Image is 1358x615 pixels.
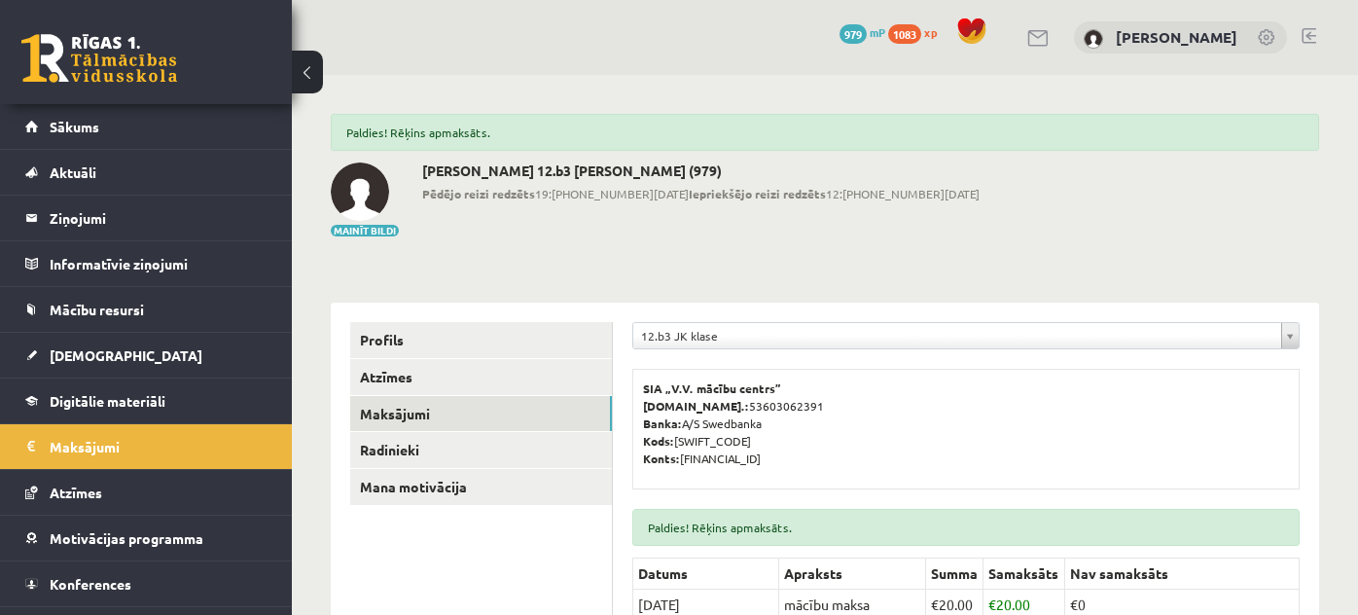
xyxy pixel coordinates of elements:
[331,114,1319,151] div: Paldies! Rēķins apmaksāts.
[924,24,937,40] span: xp
[50,392,165,410] span: Digitālie materiāli
[25,333,268,378] a: [DEMOGRAPHIC_DATA]
[632,509,1300,546] div: Paldies! Rēķins apmaksāts.
[888,24,947,40] a: 1083 xp
[643,380,782,396] b: SIA „V.V. mācību centrs”
[643,433,674,449] b: Kods:
[422,163,980,179] h2: [PERSON_NAME] 12.b3 [PERSON_NAME] (979)
[1064,559,1299,590] th: Nav samaksāts
[25,287,268,332] a: Mācību resursi
[331,225,399,236] button: Mainīt bildi
[840,24,867,44] span: 979
[50,484,102,501] span: Atzīmes
[988,596,996,613] span: €
[50,529,203,547] span: Motivācijas programma
[50,346,202,364] span: [DEMOGRAPHIC_DATA]
[643,398,749,414] b: [DOMAIN_NAME].:
[50,424,268,469] legend: Maksājumi
[25,516,268,561] a: Motivācijas programma
[50,575,131,593] span: Konferences
[840,24,885,40] a: 979 mP
[25,150,268,195] a: Aktuāli
[350,396,612,432] a: Maksājumi
[350,359,612,395] a: Atzīmes
[643,451,680,466] b: Konts:
[25,241,268,286] a: Informatīvie ziņojumi
[25,424,268,469] a: Maksājumi
[50,118,99,135] span: Sākums
[25,561,268,606] a: Konferences
[422,185,980,202] span: 19:[PHONE_NUMBER][DATE] 12:[PHONE_NUMBER][DATE]
[1084,29,1103,49] img: Gregors Pauliņš
[350,432,612,468] a: Radinieki
[331,163,389,221] img: Gregors Pauliņš
[25,196,268,240] a: Ziņojumi
[422,186,535,201] b: Pēdējo reizi redzēts
[50,163,96,181] span: Aktuāli
[633,559,779,590] th: Datums
[633,323,1299,348] a: 12.b3 JK klase
[50,241,268,286] legend: Informatīvie ziņojumi
[21,34,177,83] a: Rīgas 1. Tālmācības vidusskola
[25,470,268,515] a: Atzīmes
[925,559,983,590] th: Summa
[689,186,826,201] b: Iepriekšējo reizi redzēts
[983,559,1064,590] th: Samaksāts
[25,104,268,149] a: Sākums
[350,322,612,358] a: Profils
[350,469,612,505] a: Mana motivācija
[50,196,268,240] legend: Ziņojumi
[643,380,1289,467] p: 53603062391 A/S Swedbanka [SWIFT_CODE] [FINANCIAL_ID]
[870,24,885,40] span: mP
[931,596,939,613] span: €
[1116,27,1237,47] a: [PERSON_NAME]
[641,323,1273,348] span: 12.b3 JK klase
[25,379,268,423] a: Digitālie materiāli
[888,24,921,44] span: 1083
[779,559,926,590] th: Apraksts
[50,301,144,318] span: Mācību resursi
[643,416,682,431] b: Banka:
